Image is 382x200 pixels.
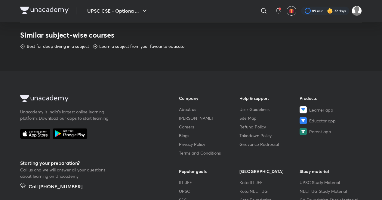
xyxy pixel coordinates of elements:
a: Takedown Policy [239,132,300,139]
img: Company Logo [20,95,69,102]
a: Careers [179,124,239,130]
a: Company Logo [20,7,69,15]
img: streak [327,8,333,14]
a: Educator app [300,117,360,124]
a: User Guidelines [239,106,300,112]
img: Educator app [300,117,307,124]
h6: Study material [300,168,360,174]
button: avatar [287,6,296,16]
a: Privacy Policy [179,141,239,147]
h6: [GEOGRAPHIC_DATA] [239,168,300,174]
a: Site Map [239,115,300,121]
h6: Popular goals [179,168,239,174]
a: Learner app [300,106,360,113]
h6: Help & support [239,95,300,101]
a: [PERSON_NAME] [179,115,239,121]
button: UPSC CSE - Optiona ... [84,5,152,17]
a: IIT JEE [179,179,239,186]
img: Learner app [300,106,307,113]
a: About us [179,106,239,112]
img: Company Logo [20,7,69,14]
p: Unacademy is India’s largest online learning platform. Download our apps to start learning [20,109,110,121]
img: kuldeep Ahir [352,6,362,16]
p: Best for deep diving in a subject [27,43,89,49]
img: Parent app [300,128,307,135]
h5: Starting your preparation? [20,159,160,167]
a: Blogs [179,132,239,139]
span: Parent app [309,128,331,135]
h6: Products [300,95,360,101]
a: Parent app [300,128,360,135]
a: UPSC Study Material [300,179,360,186]
a: UPSC [179,188,239,194]
h5: Call [PHONE_NUMBER] [29,183,82,191]
a: Kota IIT JEE [239,179,300,186]
p: Call us and we will answer all your questions about learning on Unacademy [20,167,110,179]
a: Company Logo [20,95,160,104]
span: Learner app [309,107,333,113]
a: Call [PHONE_NUMBER] [20,183,82,191]
a: Terms and Conditions [179,150,239,156]
h6: Company [179,95,239,101]
img: avatar [289,8,294,14]
h3: Similar subject-wise courses [20,30,362,40]
a: Refund Policy [239,124,300,130]
a: Kota NEET UG [239,188,300,194]
p: Learn a subject from your favourite educator [99,43,186,49]
a: NEET UG Study Material [300,188,360,194]
span: Educator app [309,118,336,124]
span: Careers [179,124,194,130]
a: Grievance Redressal [239,141,300,147]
